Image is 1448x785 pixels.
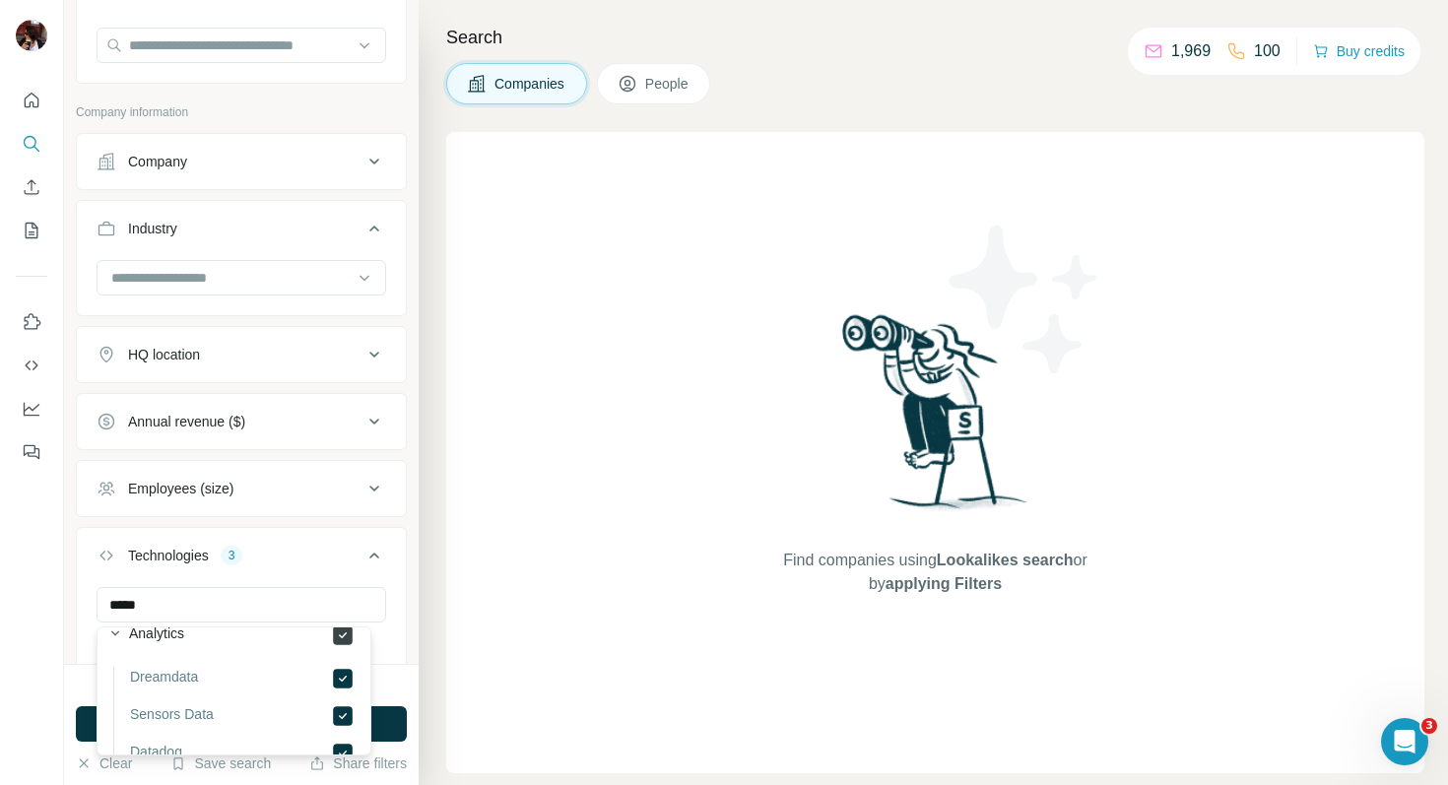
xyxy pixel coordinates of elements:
button: Buy credits [1313,37,1405,65]
img: Surfe Illustration - Woman searching with binoculars [833,309,1038,529]
div: HQ location [128,345,200,364]
button: Search [16,126,47,162]
h4: Search [446,24,1424,51]
img: Avatar [16,20,47,51]
button: Clear [76,753,132,773]
span: applying Filters [886,575,1002,592]
button: HQ location [77,331,406,378]
label: Analytics [129,623,184,647]
span: Lookalikes search [937,552,1074,568]
label: Datadog [130,742,182,765]
img: Surfe Illustration - Stars [936,211,1113,388]
button: Save search [170,753,271,773]
button: Use Surfe API [16,348,47,383]
button: Technologies3 [77,532,406,587]
button: Industry [77,205,406,260]
button: Feedback [16,434,47,470]
div: Technologies [128,546,209,565]
span: Companies [494,74,566,94]
div: Annual revenue ($) [128,412,245,431]
button: Share filters [309,753,407,773]
button: Enrich CSV [16,169,47,205]
p: 100 [1254,39,1281,63]
div: 3 [221,547,243,564]
button: Dashboard [16,391,47,426]
button: Company [77,138,406,185]
div: Company [128,152,187,171]
span: 3 [1421,718,1437,734]
button: My lists [16,213,47,248]
span: Find companies using or by [777,549,1092,596]
div: Industry [128,219,177,238]
button: Run search [76,706,407,742]
button: Use Surfe on LinkedIn [16,304,47,340]
div: Employees (size) [128,479,233,498]
label: Dreamdata [130,667,198,690]
button: Annual revenue ($) [77,398,406,445]
span: People [645,74,691,94]
button: Quick start [16,83,47,118]
p: 1,969 [1171,39,1211,63]
label: Sensors Data [130,704,214,728]
iframe: Intercom live chat [1381,718,1428,765]
p: Company information [76,103,407,121]
button: Employees (size) [77,465,406,512]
